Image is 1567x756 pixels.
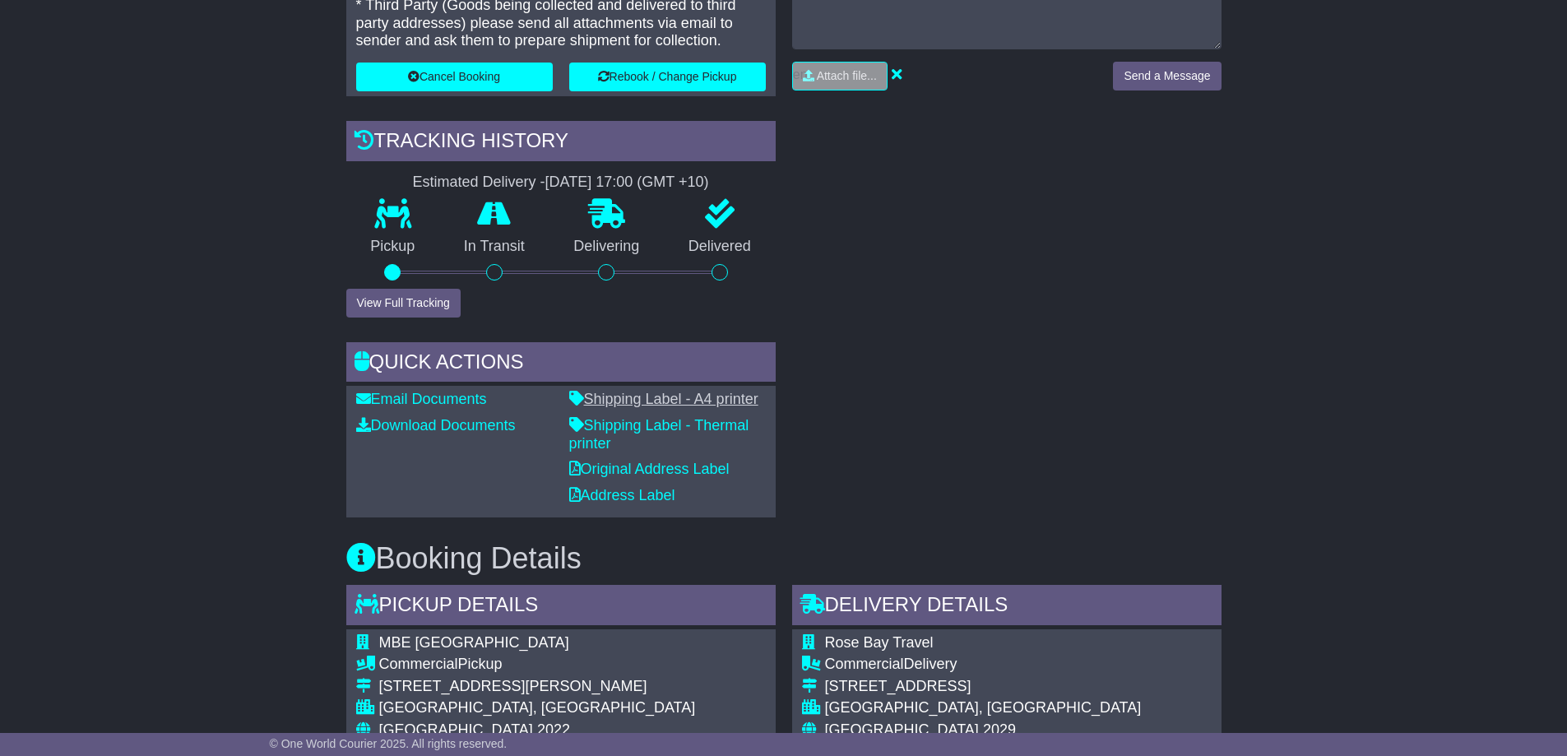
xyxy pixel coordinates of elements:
[356,63,553,91] button: Cancel Booking
[346,289,461,318] button: View Full Tracking
[825,678,1142,696] div: [STREET_ADDRESS]
[569,461,730,477] a: Original Address Label
[825,721,979,738] span: [GEOGRAPHIC_DATA]
[537,721,570,738] span: 2022
[270,737,508,750] span: © One World Courier 2025. All rights reserved.
[356,391,487,407] a: Email Documents
[983,721,1016,738] span: 2029
[664,238,776,256] p: Delivered
[825,699,1142,717] div: [GEOGRAPHIC_DATA], [GEOGRAPHIC_DATA]
[569,391,758,407] a: Shipping Label - A4 printer
[545,174,709,192] div: [DATE] 17:00 (GMT +10)
[379,656,696,674] div: Pickup
[379,678,696,696] div: [STREET_ADDRESS][PERSON_NAME]
[439,238,549,256] p: In Transit
[792,585,1222,629] div: Delivery Details
[825,656,1142,674] div: Delivery
[379,699,696,717] div: [GEOGRAPHIC_DATA], [GEOGRAPHIC_DATA]
[825,634,934,651] span: Rose Bay Travel
[356,417,516,434] a: Download Documents
[346,542,1222,575] h3: Booking Details
[549,238,665,256] p: Delivering
[346,342,776,387] div: Quick Actions
[569,487,675,503] a: Address Label
[346,174,776,192] div: Estimated Delivery -
[346,585,776,629] div: Pickup Details
[379,721,533,738] span: [GEOGRAPHIC_DATA]
[569,63,766,91] button: Rebook / Change Pickup
[1113,62,1221,90] button: Send a Message
[569,417,749,452] a: Shipping Label - Thermal printer
[379,656,458,672] span: Commercial
[379,634,569,651] span: MBE [GEOGRAPHIC_DATA]
[346,238,440,256] p: Pickup
[825,656,904,672] span: Commercial
[346,121,776,165] div: Tracking history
